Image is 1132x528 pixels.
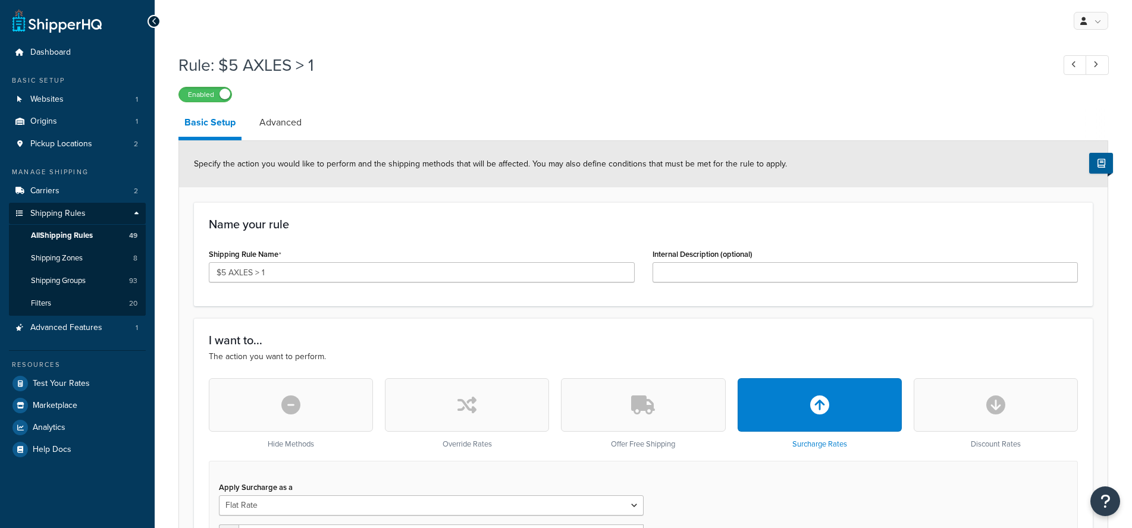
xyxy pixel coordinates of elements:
li: Advanced Features [9,317,146,339]
span: Dashboard [30,48,71,58]
span: Origins [30,117,57,127]
span: 1 [136,323,138,333]
li: Origins [9,111,146,133]
div: Basic Setup [9,76,146,86]
span: Websites [30,95,64,105]
a: Shipping Groups93 [9,270,146,292]
a: Shipping Rules [9,203,146,225]
label: Apply Surcharge as a [219,483,293,492]
a: Test Your Rates [9,373,146,394]
span: Carriers [30,186,59,196]
a: Filters20 [9,293,146,315]
a: Shipping Zones8 [9,247,146,269]
a: Previous Record [1064,55,1087,75]
span: Shipping Zones [31,253,83,263]
label: Shipping Rule Name [209,250,281,259]
h1: Rule: $5 AXLES > 1 [178,54,1042,77]
span: 20 [129,298,137,309]
div: Surcharge Rates [738,378,902,449]
span: 8 [133,253,137,263]
span: 49 [129,231,137,241]
span: Shipping Rules [30,209,86,219]
li: Pickup Locations [9,133,146,155]
li: Filters [9,293,146,315]
span: 2 [134,186,138,196]
span: 93 [129,276,137,286]
span: 2 [134,139,138,149]
label: Internal Description (optional) [653,250,752,259]
a: Next Record [1086,55,1109,75]
div: Hide Methods [209,378,373,449]
span: Test Your Rates [33,379,90,389]
li: Shipping Groups [9,270,146,292]
div: Override Rates [385,378,549,449]
a: Advanced Features1 [9,317,146,339]
a: Marketplace [9,395,146,416]
a: Analytics [9,417,146,438]
p: The action you want to perform. [209,350,1078,363]
div: Resources [9,360,146,370]
a: AllShipping Rules49 [9,225,146,247]
a: Help Docs [9,439,146,460]
a: Websites1 [9,89,146,111]
li: Websites [9,89,146,111]
span: 1 [136,95,138,105]
span: Marketplace [33,401,77,411]
span: 1 [136,117,138,127]
a: Carriers2 [9,180,146,202]
span: All Shipping Rules [31,231,93,241]
span: Filters [31,298,51,309]
a: Pickup Locations2 [9,133,146,155]
h3: Name your rule [209,218,1078,231]
span: Advanced Features [30,323,102,333]
li: Shipping Rules [9,203,146,316]
span: Help Docs [33,445,71,455]
span: Analytics [33,423,65,433]
span: Shipping Groups [31,276,86,286]
h3: I want to... [209,334,1078,347]
a: Basic Setup [178,108,242,140]
div: Manage Shipping [9,167,146,177]
button: Show Help Docs [1089,153,1113,174]
div: Discount Rates [914,378,1078,449]
a: Advanced [253,108,308,137]
span: Pickup Locations [30,139,92,149]
a: Origins1 [9,111,146,133]
button: Open Resource Center [1090,486,1120,516]
a: Dashboard [9,42,146,64]
li: Carriers [9,180,146,202]
label: Enabled [179,87,231,102]
div: Offer Free Shipping [561,378,725,449]
span: Specify the action you would like to perform and the shipping methods that will be affected. You ... [194,158,787,170]
li: Shipping Zones [9,247,146,269]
